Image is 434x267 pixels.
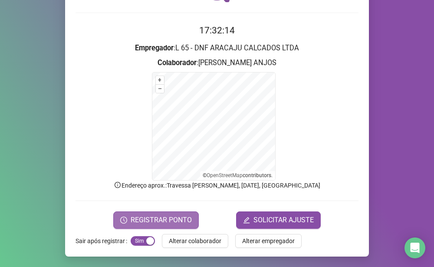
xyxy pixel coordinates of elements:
[242,236,295,246] span: Alterar empregador
[199,25,235,36] time: 17:32:14
[156,85,164,93] button: –
[243,217,250,224] span: edit
[120,217,127,224] span: clock-circle
[169,236,221,246] span: Alterar colaborador
[76,181,358,190] p: Endereço aprox. : Travessa [PERSON_NAME], [DATE], [GEOGRAPHIC_DATA]
[404,237,425,258] div: Open Intercom Messenger
[156,76,164,84] button: +
[76,43,358,54] h3: : L 65 - DNF ARACAJU CALCADOS LTDA
[113,211,199,229] button: REGISTRAR PONTO
[235,234,302,248] button: Alterar empregador
[76,57,358,69] h3: : [PERSON_NAME] ANJOS
[162,234,228,248] button: Alterar colaborador
[114,181,122,189] span: info-circle
[253,215,314,225] span: SOLICITAR AJUSTE
[158,59,197,67] strong: Colaborador
[207,172,243,178] a: OpenStreetMap
[76,234,131,248] label: Sair após registrar
[135,44,174,52] strong: Empregador
[131,215,192,225] span: REGISTRAR PONTO
[236,211,321,229] button: editSOLICITAR AJUSTE
[203,172,273,178] li: © contributors.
